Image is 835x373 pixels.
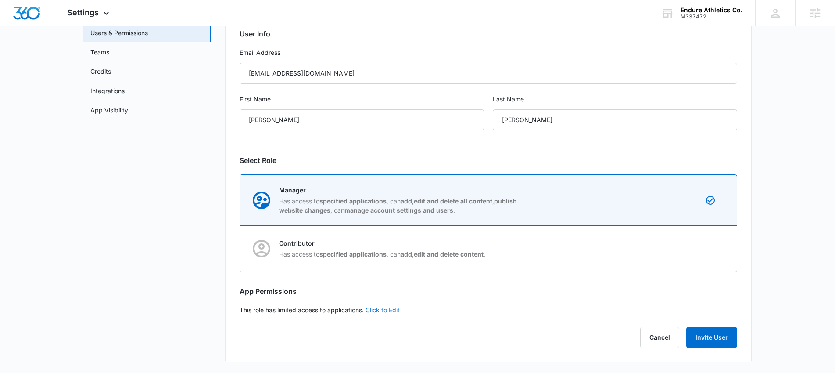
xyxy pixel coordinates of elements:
[240,29,737,39] h2: User Info
[681,7,742,14] div: account name
[67,8,99,17] span: Settings
[319,250,387,258] strong: specified applications
[240,48,737,58] label: Email Address
[240,94,484,104] label: First Name
[279,250,485,259] p: Has access to , can , .
[240,286,737,297] h2: App Permissions
[90,47,109,57] a: Teams
[225,9,752,362] div: This role has limited access to applications.
[681,14,742,20] div: account id
[344,206,453,214] strong: manage account settings and users
[90,67,111,76] a: Credits
[279,196,526,215] p: Has access to , can , , , can .
[686,327,737,348] button: Invite User
[414,197,492,205] strong: edit and delete all content
[240,155,737,166] h2: Select Role
[401,197,412,205] strong: add
[90,105,128,115] a: App Visibility
[319,197,387,205] strong: specified applications
[493,94,737,104] label: Last Name
[90,28,148,37] a: Users & Permissions
[90,86,125,95] a: Integrations
[366,306,400,314] a: Click to Edit
[401,250,412,258] strong: add
[414,250,484,258] strong: edit and delete content
[640,327,679,348] button: Cancel
[279,239,485,248] p: Contributor
[279,185,526,195] p: Manager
